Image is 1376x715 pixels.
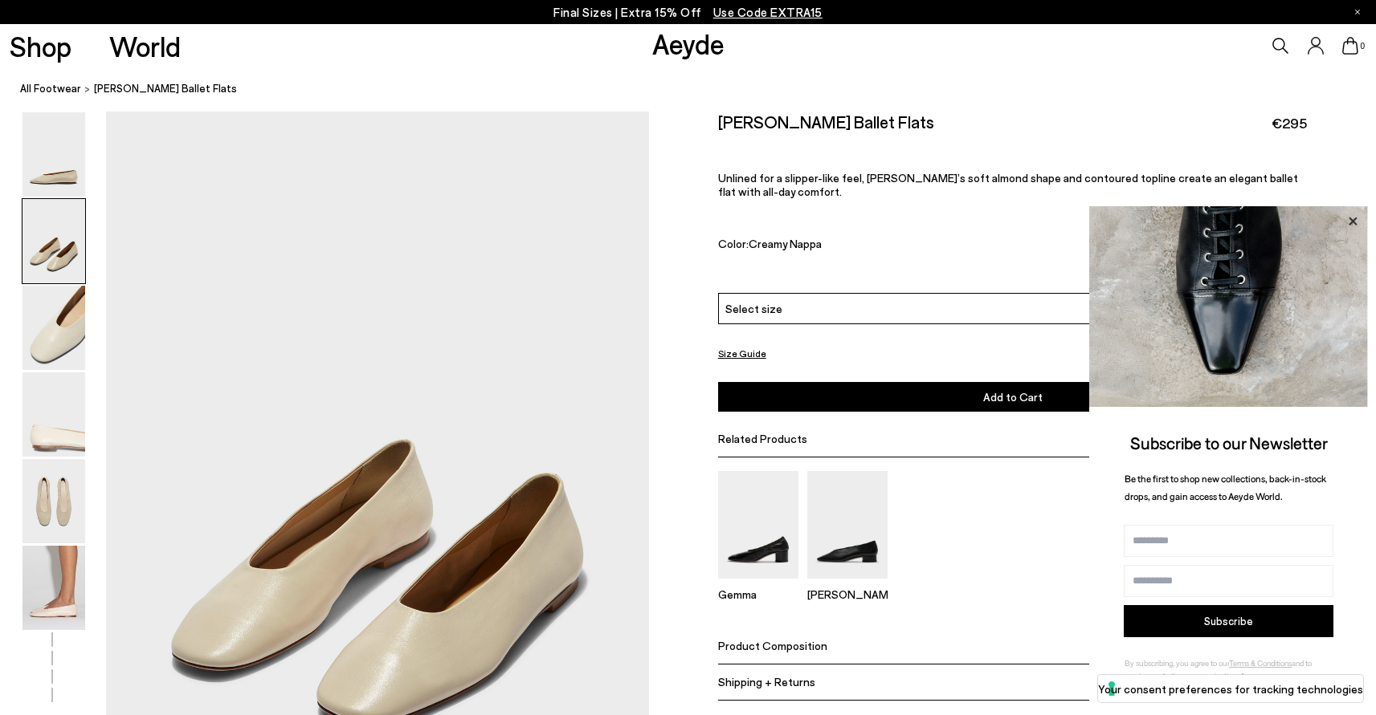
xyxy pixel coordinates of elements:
img: Kirsten Ballet Flats - Image 3 [22,286,85,370]
a: 0 [1342,37,1358,55]
img: Kirsten Ballet Flats - Image 2 [22,199,85,283]
img: Kirsten Ballet Flats - Image 5 [22,459,85,543]
button: Subscribe [1124,605,1333,637]
span: Shipping + Returns [718,675,815,689]
span: Product Composition [718,639,827,652]
a: Gemma Block Heel Pumps Gemma [718,567,798,601]
span: Navigate to /collections/ss25-final-sizes [713,5,823,19]
a: World [109,32,181,60]
h2: [PERSON_NAME] Ballet Flats [718,112,934,132]
p: Final Sizes | Extra 15% Off [553,2,823,22]
p: Gemma [718,587,798,601]
img: Kirsten Ballet Flats - Image 4 [22,372,85,457]
span: Related Products [718,432,807,445]
img: Kirsten Ballet Flats - Image 6 [22,546,85,630]
nav: breadcrumb [20,67,1376,112]
img: Delia Low-Heeled Ballet Pumps [807,471,888,578]
span: Unlined for a slipper-like feel, [PERSON_NAME]’s soft almond shape and contoured topline create a... [718,171,1298,198]
img: Kirsten Ballet Flats - Image 1 [22,112,85,197]
span: Add to Cart [983,390,1043,404]
div: Color: [718,237,1126,255]
button: Add to Cart [718,382,1308,412]
a: All Footwear [20,80,81,97]
a: Shop [10,32,71,60]
button: Size Guide [718,343,766,363]
button: Your consent preferences for tracking technologies [1098,675,1363,702]
span: €295 [1272,113,1307,133]
label: Your consent preferences for tracking technologies [1098,680,1363,697]
span: Be the first to shop new collections, back-in-stock drops, and gain access to Aeyde World. [1125,473,1326,502]
span: Select size [725,300,782,317]
span: Creamy Nappa [749,237,822,250]
span: Subscribe to our Newsletter [1130,433,1328,453]
p: [PERSON_NAME] [807,587,888,601]
span: 0 [1358,42,1366,51]
a: Delia Low-Heeled Ballet Pumps [PERSON_NAME] [807,567,888,601]
img: Gemma Block Heel Pumps [718,471,798,578]
a: Terms & Conditions [1229,658,1292,668]
img: ca3f721fb6ff708a270709c41d776025.jpg [1089,206,1368,407]
a: Aeyde [652,26,725,60]
span: [PERSON_NAME] Ballet Flats [94,80,237,97]
span: By subscribing, you agree to our [1125,658,1229,668]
